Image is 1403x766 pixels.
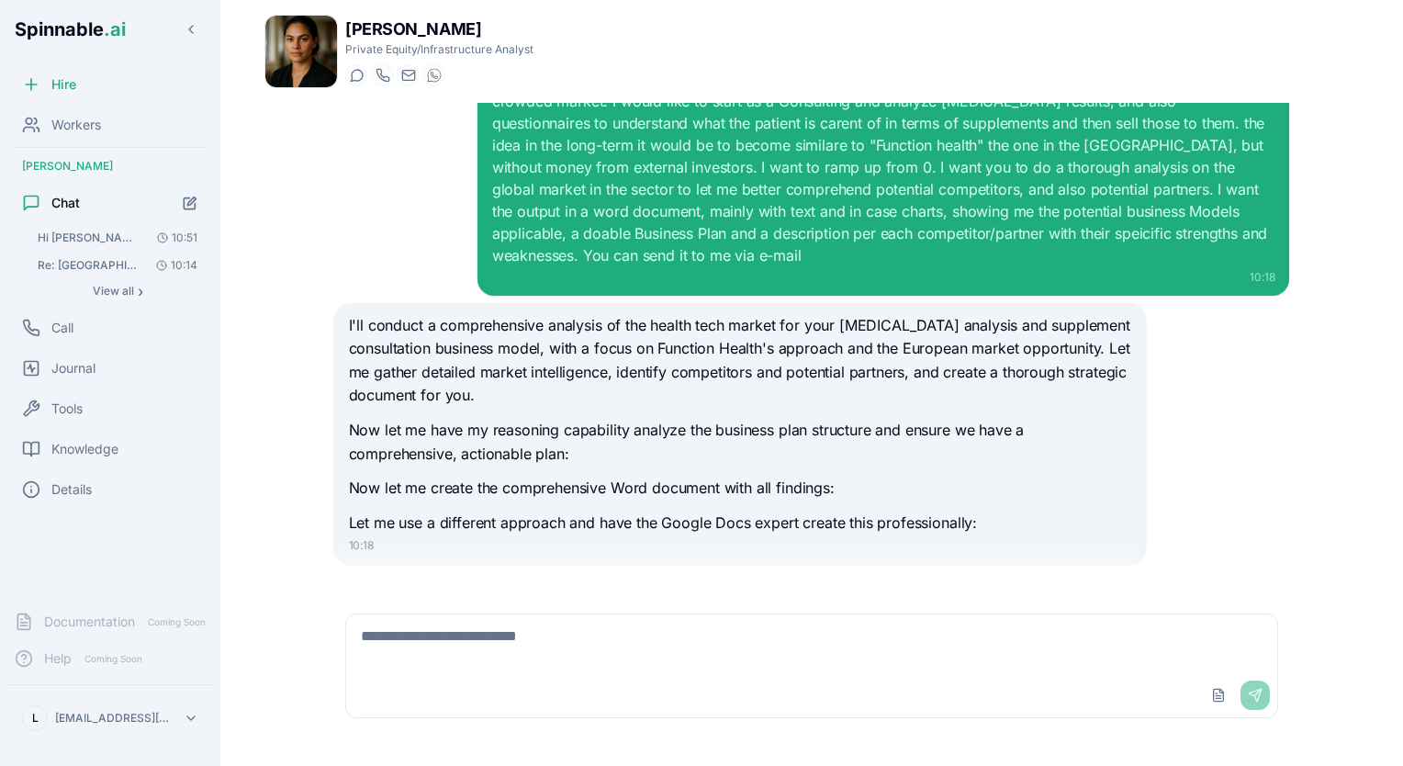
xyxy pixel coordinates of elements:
[93,284,134,299] span: View all
[371,64,393,86] button: Start a call with Emma Ferrari
[44,613,135,631] span: Documentation
[345,17,533,42] h1: [PERSON_NAME]
[51,194,80,212] span: Chat
[51,359,95,377] span: Journal
[51,480,92,499] span: Details
[51,116,101,134] span: Workers
[104,18,126,40] span: .ai
[422,64,444,86] button: WhatsApp
[51,75,76,94] span: Hire
[142,614,211,631] span: Coming Soon
[345,42,533,57] p: Private Equity/Infrastructure Analyst
[345,64,367,86] button: Start a chat with Emma Ferrari
[15,700,206,737] button: L[EMAIL_ADDRESS][DOMAIN_NAME]
[51,440,118,458] span: Knowledge
[150,231,197,245] span: 10:51
[32,711,39,726] span: L
[349,538,1132,553] div: 10:18
[38,231,141,245] span: Hi Emma, I want you to analyze this model and give me a feedback on it. You have seen something s...
[492,270,1275,285] div: 10:18
[15,18,126,40] span: Spinnable
[138,284,143,299] span: ›
[349,419,1132,466] p: Now let me have my reasoning capability analyze the business plan structure and ensure we have a ...
[51,319,73,337] span: Call
[349,512,1132,535] p: Let me use a different approach and have the Google Docs expert create this professionally:
[265,16,337,87] img: Emma Ferrari
[174,187,206,219] button: Start new chat
[397,64,419,86] button: Send email to emma.ferrari@getspinnable.ai
[149,258,197,273] span: 10:14
[55,711,176,726] p: [EMAIL_ADDRESS][DOMAIN_NAME]
[79,650,148,668] span: Coming Soon
[349,314,1132,408] p: I'll conduct a comprehensive analysis of the health tech market for your [MEDICAL_DATA] analysis ...
[349,477,1132,501] p: Now let me create the comprehensive Word document with all findings:
[427,68,442,83] img: WhatsApp
[51,400,83,418] span: Tools
[44,649,72,668] span: Help
[38,258,141,273] span: Re: BP Riviera Airport Financial Model - Technical Analysis Hi Emma, In the sheet "RAB e CAPE...:...
[492,46,1275,266] div: Hi [PERSON_NAME], I am thinking about a possible start-up in the health tech sector. it would be ...
[29,253,206,278] button: Open conversation: Re: BP Riviera Airport Financial Model - Technical Analysis Hi Emma, In the sh...
[29,225,206,251] button: Open conversation: Hi Emma, I want you to analyze this model and give me a feedback on it. You ha...
[29,280,206,302] button: Show all conversations
[7,152,213,181] div: [PERSON_NAME]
